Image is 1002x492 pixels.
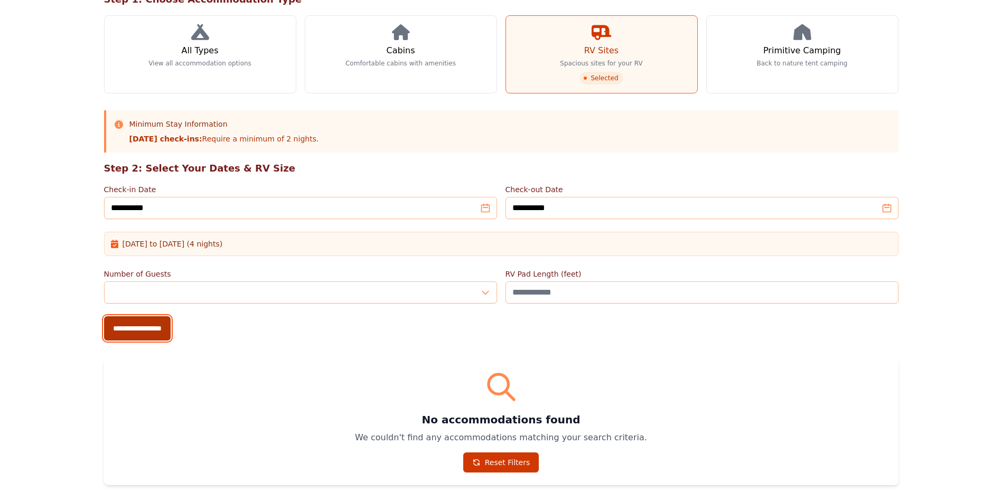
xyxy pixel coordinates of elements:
[763,44,841,57] h3: Primitive Camping
[104,269,497,279] label: Number of Guests
[117,412,886,427] h3: No accommodations found
[463,452,539,472] a: Reset Filters
[104,161,898,176] h2: Step 2: Select Your Dates & RV Size
[305,15,497,93] a: Cabins Comfortable cabins with amenities
[104,15,296,93] a: All Types View all accommodation options
[580,72,622,84] span: Selected
[129,134,319,144] p: Require a minimum of 2 nights.
[757,59,848,68] p: Back to nature tent camping
[129,135,202,143] strong: [DATE] check-ins:
[148,59,251,68] p: View all accommodation options
[345,59,456,68] p: Comfortable cabins with amenities
[104,184,497,195] label: Check-in Date
[117,431,886,444] p: We couldn't find any accommodations matching your search criteria.
[505,269,898,279] label: RV Pad Length (feet)
[505,15,698,93] a: RV Sites Spacious sites for your RV Selected
[584,44,619,57] h3: RV Sites
[386,44,415,57] h3: Cabins
[129,119,319,129] h3: Minimum Stay Information
[505,184,898,195] label: Check-out Date
[181,44,218,57] h3: All Types
[123,239,223,249] span: [DATE] to [DATE] (4 nights)
[706,15,898,93] a: Primitive Camping Back to nature tent camping
[560,59,642,68] p: Spacious sites for your RV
